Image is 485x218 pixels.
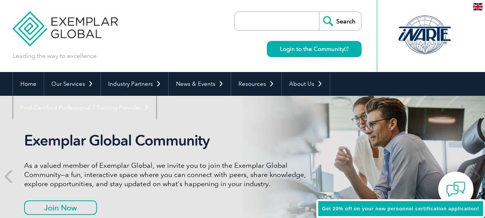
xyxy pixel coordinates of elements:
[13,96,156,120] a: Find Certified Professional / Training Provider
[231,72,281,96] a: Resources
[24,200,97,215] a: Join Now
[44,72,100,96] a: Our Services
[13,72,44,96] a: Home
[101,72,168,96] a: Industry Partners
[282,72,330,96] a: About Us
[24,161,312,188] p: As a valued member of Exemplar Global, we invite you to join the Exemplar Global Community—a fun,...
[473,3,483,10] img: en
[267,41,362,57] a: Login to the Community
[344,47,349,51] img: open_square.png
[319,12,361,30] input: Search
[169,72,231,96] a: News & Events
[24,132,312,149] h2: Exemplar Global Community
[322,206,479,211] span: Get 20% off on your new personnel certification application!
[446,180,465,199] img: contact-chat.png
[13,52,97,60] p: Leading the way to excellence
